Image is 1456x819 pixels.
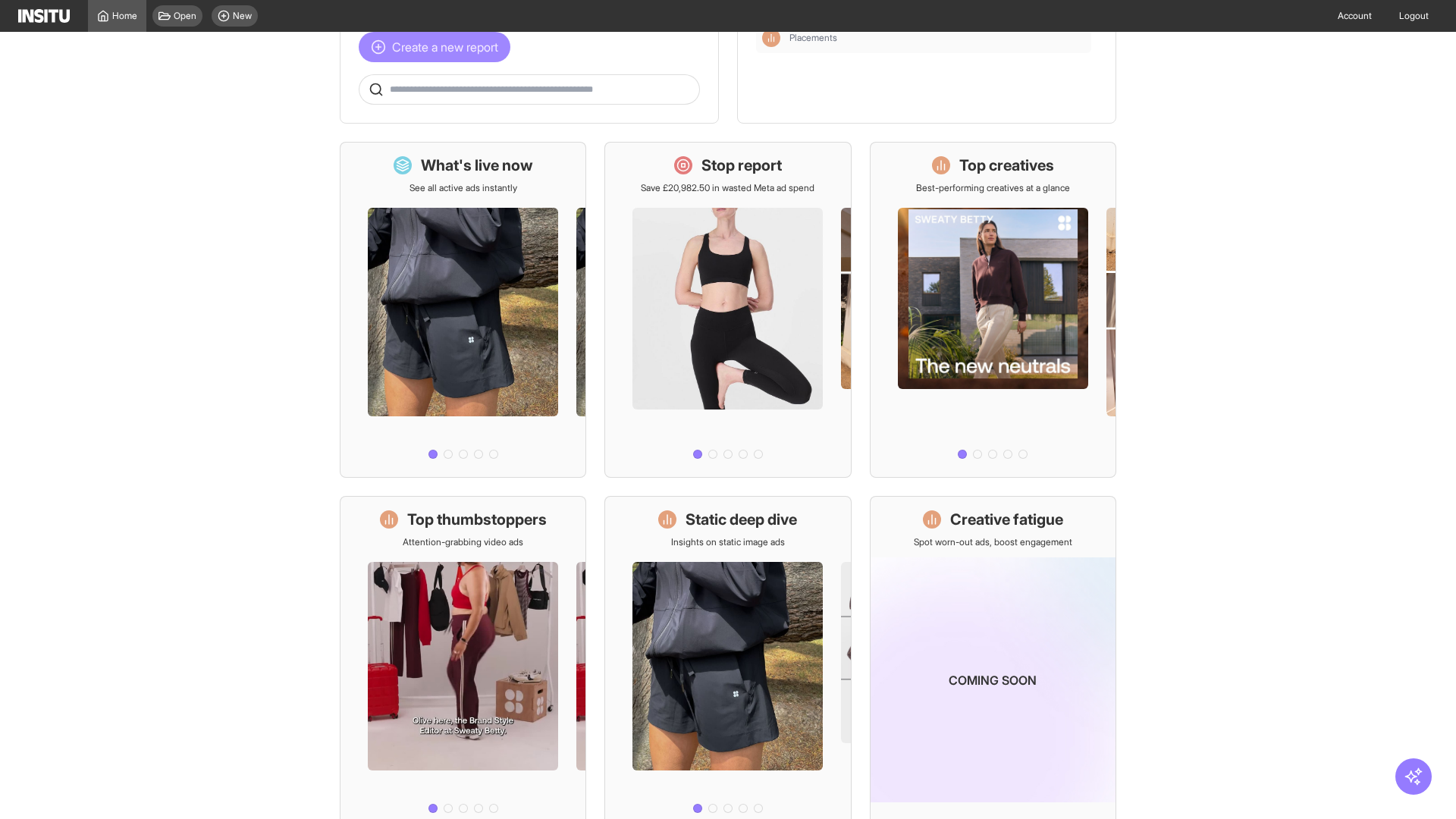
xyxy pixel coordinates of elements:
[359,32,510,62] button: Create a new report
[701,155,782,176] h1: Stop report
[340,142,586,478] a: What's live nowSee all active ads instantly
[403,536,523,548] p: Attention-grabbing video ads
[789,32,1085,44] span: Placements
[409,182,517,194] p: See all active ads instantly
[762,29,780,47] div: Insights
[112,10,137,22] span: Home
[686,509,797,530] h1: Static deep dive
[233,10,252,22] span: New
[604,142,851,478] a: Stop reportSave £20,982.50 in wasted Meta ad spend
[789,32,837,44] span: Placements
[18,9,70,23] img: Logo
[174,10,196,22] span: Open
[407,509,547,530] h1: Top thumbstoppers
[916,182,1070,194] p: Best-performing creatives at a glance
[641,182,814,194] p: Save £20,982.50 in wasted Meta ad spend
[421,155,533,176] h1: What's live now
[392,38,498,56] span: Create a new report
[959,155,1054,176] h1: Top creatives
[870,142,1116,478] a: Top creativesBest-performing creatives at a glance
[671,536,785,548] p: Insights on static image ads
